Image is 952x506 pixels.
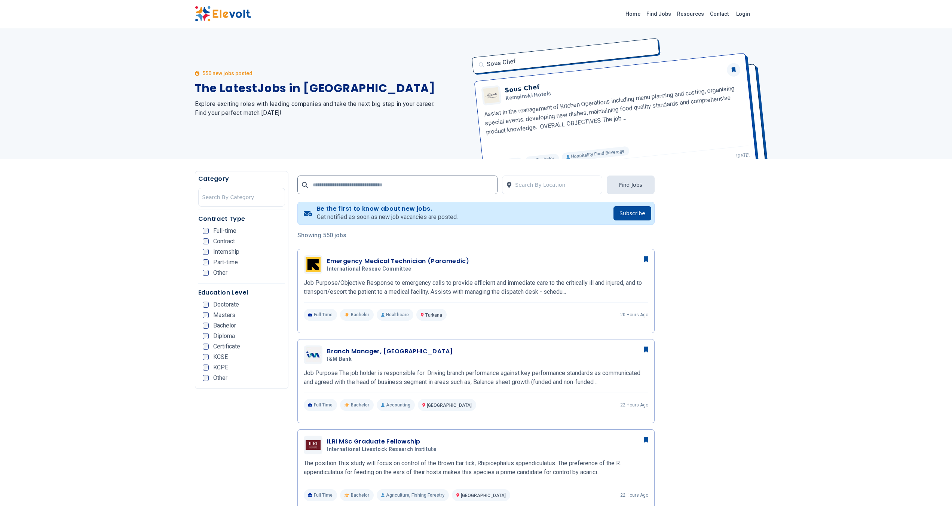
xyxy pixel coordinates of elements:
[213,312,235,318] span: Masters
[351,312,369,318] span: Bachelor
[664,201,757,426] iframe: Advertisement
[377,309,413,321] p: Healthcare
[304,399,337,411] p: Full Time
[306,347,321,362] img: I&M Bank
[304,278,648,296] p: Job Purpose/Objective Response to emergency calls to provide efficient and immediate care to the ...
[327,446,436,453] span: International Livestock Research Institute
[707,8,732,20] a: Contact
[297,231,655,240] p: Showing 550 jobs
[213,333,235,339] span: Diploma
[304,309,337,321] p: Full Time
[203,354,209,360] input: KCSE
[425,313,442,318] span: Turkana
[317,205,458,213] h4: Be the first to know about new jobs.
[213,323,236,329] span: Bachelor
[203,323,209,329] input: Bachelor
[213,270,227,276] span: Other
[306,257,321,272] img: International Rescue Committee
[203,228,209,234] input: Full-time
[203,312,209,318] input: Masters
[377,399,415,411] p: Accounting
[213,302,239,308] span: Doctorate
[304,459,648,477] p: The position This study will focus on control of the Brown Ear tick, Rhipicephalus appendiculatus...
[674,8,707,20] a: Resources
[620,492,648,498] p: 22 hours ago
[213,354,228,360] span: KCSE
[327,266,411,272] span: International Rescue Committee
[304,369,648,387] p: Job Purpose The job holder is responsible for: Driving branch performance against key performance...
[203,302,209,308] input: Doctorate
[351,402,369,408] span: Bachelor
[461,493,506,498] span: [GEOGRAPHIC_DATA]
[203,375,209,381] input: Other
[203,270,209,276] input: Other
[304,489,337,501] p: Full Time
[377,489,449,501] p: Agriculture, Fishing Forestry
[317,213,458,222] p: Get notified as soon as new job vacancies are posted.
[304,436,648,501] a: International Livestock Research InstituteILRI MSc Graduate FellowshipInternational Livestock Res...
[620,312,648,318] p: 20 hours ago
[203,249,209,255] input: Internship
[613,206,651,220] button: Subscribe
[327,437,439,446] h3: ILRI MSc Graduate Fellowship
[203,238,209,244] input: Contract
[195,6,251,22] img: Elevolt
[732,6,754,21] a: Login
[195,100,467,118] h2: Explore exciting roles with leading companies and take the next big step in your career. Find you...
[203,365,209,371] input: KCPE
[198,214,285,223] h5: Contract Type
[213,228,236,234] span: Full-time
[203,344,209,350] input: Certificate
[213,259,238,265] span: Part-time
[327,356,352,363] span: I&M Bank
[643,8,674,20] a: Find Jobs
[427,403,472,408] span: [GEOGRAPHIC_DATA]
[213,344,240,350] span: Certificate
[198,288,285,297] h5: Education Level
[202,70,252,77] p: 550 new jobs posted
[306,440,321,450] img: International Livestock Research Institute
[203,333,209,339] input: Diploma
[304,255,648,321] a: International Rescue CommitteeEmergency Medical Technician (Paramedic)International Rescue Commit...
[327,347,453,356] h3: Branch Manager, [GEOGRAPHIC_DATA]
[213,375,227,381] span: Other
[622,8,643,20] a: Home
[304,345,648,411] a: I&M BankBranch Manager, [GEOGRAPHIC_DATA]I&M BankJob Purpose The job holder is responsible for: D...
[351,492,369,498] span: Bachelor
[213,365,228,371] span: KCPE
[607,176,655,194] button: Find Jobs
[195,82,467,95] h1: The Latest Jobs in [GEOGRAPHIC_DATA]
[203,259,209,265] input: Part-time
[620,402,648,408] p: 22 hours ago
[213,238,235,244] span: Contract
[327,257,469,266] h3: Emergency Medical Technician (Paramedic)
[213,249,239,255] span: Internship
[915,470,952,506] iframe: Chat Widget
[198,174,285,183] h5: Category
